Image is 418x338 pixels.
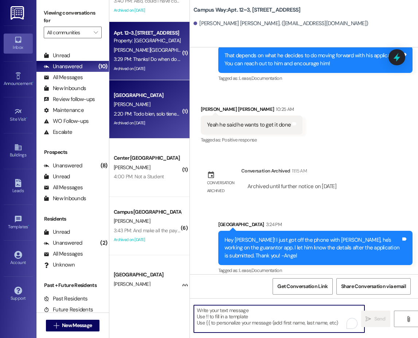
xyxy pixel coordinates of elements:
div: Hey [PERSON_NAME]! I just got off the phone with [PERSON_NAME], he's working on the guarantor app... [224,236,401,260]
div: 3:43 PM: And make all the payments [114,227,191,234]
span: Documentation [251,267,282,273]
div: Property: [GEOGRAPHIC_DATA] [114,37,181,44]
a: Support [4,284,33,304]
div: All Messages [44,74,83,81]
div: (2) [98,237,109,249]
div: Archived on [DATE] [113,64,182,73]
div: Archived on [DATE] [113,235,182,244]
div: WO Follow-ups [44,117,89,125]
span: Send [374,315,386,323]
div: Tagged as: [201,135,302,145]
div: 11:15 AM [290,167,307,175]
div: 4:00 PM: Not a Student [114,173,164,180]
span: Share Conversation via email [341,283,406,290]
div: Unread [44,52,70,59]
div: Yeah he said he wants to get it done [207,121,291,129]
span: Lease , [239,75,251,81]
span: [PERSON_NAME] [114,101,150,108]
b: Campus Way: Apt. 12~3, [STREET_ADDRESS] [194,6,301,14]
span: • [28,223,29,228]
div: All Messages [44,184,83,191]
a: Account [4,249,33,268]
div: Conversation Archived [241,167,290,175]
span: Get Conversation Link [277,283,328,290]
div: [GEOGRAPHIC_DATA] [218,221,413,231]
button: New Message [46,320,100,331]
div: Archived on [DATE] [113,119,182,128]
span: Lease , [239,267,251,273]
div: Tagged as: [218,265,413,276]
i:  [366,316,371,322]
div: Escalate [44,128,72,136]
div: Maintenance [44,106,84,114]
span: [PERSON_NAME] [114,164,150,171]
div: New Inbounds [44,85,86,92]
div: Unanswered [44,63,82,70]
button: Share Conversation via email [336,278,411,295]
div: Past Residents [44,295,88,303]
button: Send [361,311,390,327]
textarea: To enrich screen reader interactions, please activate Accessibility in Grammarly extension settings [194,305,364,333]
div: 3:24 PM [264,221,282,228]
a: Templates • [4,213,33,233]
div: Prospects [36,148,109,156]
div: Review follow-ups [44,96,95,103]
i:  [54,323,59,329]
div: [PERSON_NAME] [PERSON_NAME]. ([EMAIL_ADDRESS][DOMAIN_NAME]) [194,20,368,27]
a: Site Visit • [4,105,33,125]
span: [PERSON_NAME] [114,218,150,224]
a: Inbox [4,34,33,53]
div: Center [GEOGRAPHIC_DATA] [114,154,181,162]
div: Campus [GEOGRAPHIC_DATA] [114,208,181,216]
span: New Message [62,322,92,329]
div: 10:25 AM [274,105,294,113]
div: Future Residents [44,306,93,314]
div: [GEOGRAPHIC_DATA] [114,271,181,279]
i:  [406,316,411,322]
div: That depends on what he decides to do moving forward with his application. You can reach out to h... [224,52,401,67]
a: Leads [4,177,33,197]
div: Tagged as: [218,73,413,83]
div: Conversation archived [207,179,235,195]
div: 3:29 PM: Thanks! Do when do I need to sign the stuff over? [114,56,237,62]
button: Get Conversation Link [273,278,332,295]
div: Past + Future Residents [36,281,109,289]
img: ResiDesk Logo [11,6,26,20]
input: All communities [47,27,90,38]
div: Unread [44,173,70,180]
span: • [26,116,27,121]
div: All Messages [44,250,83,258]
div: New Inbounds [44,195,86,202]
label: Viewing conversations for [44,7,102,27]
div: Archived on [DATE] [113,6,182,15]
span: • [32,80,34,85]
div: (8) [99,160,109,171]
div: Apt. 12~3, [STREET_ADDRESS] [114,29,181,37]
i:  [94,30,98,35]
span: Documentation [251,75,282,81]
div: Unread [44,228,70,236]
div: Unanswered [44,162,82,170]
span: Positive response [222,137,257,143]
div: Archived until further notice on [DATE] [247,183,337,190]
div: (10) [97,61,109,72]
div: Residents [36,215,109,223]
a: Buildings [4,141,33,161]
span: [PERSON_NAME][GEOGRAPHIC_DATA] [114,47,196,53]
div: Unanswered [44,239,82,247]
div: [PERSON_NAME] [PERSON_NAME] [201,105,302,116]
div: Unknown [44,261,75,269]
div: [GEOGRAPHIC_DATA] [114,92,181,99]
span: [PERSON_NAME] [114,281,150,287]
